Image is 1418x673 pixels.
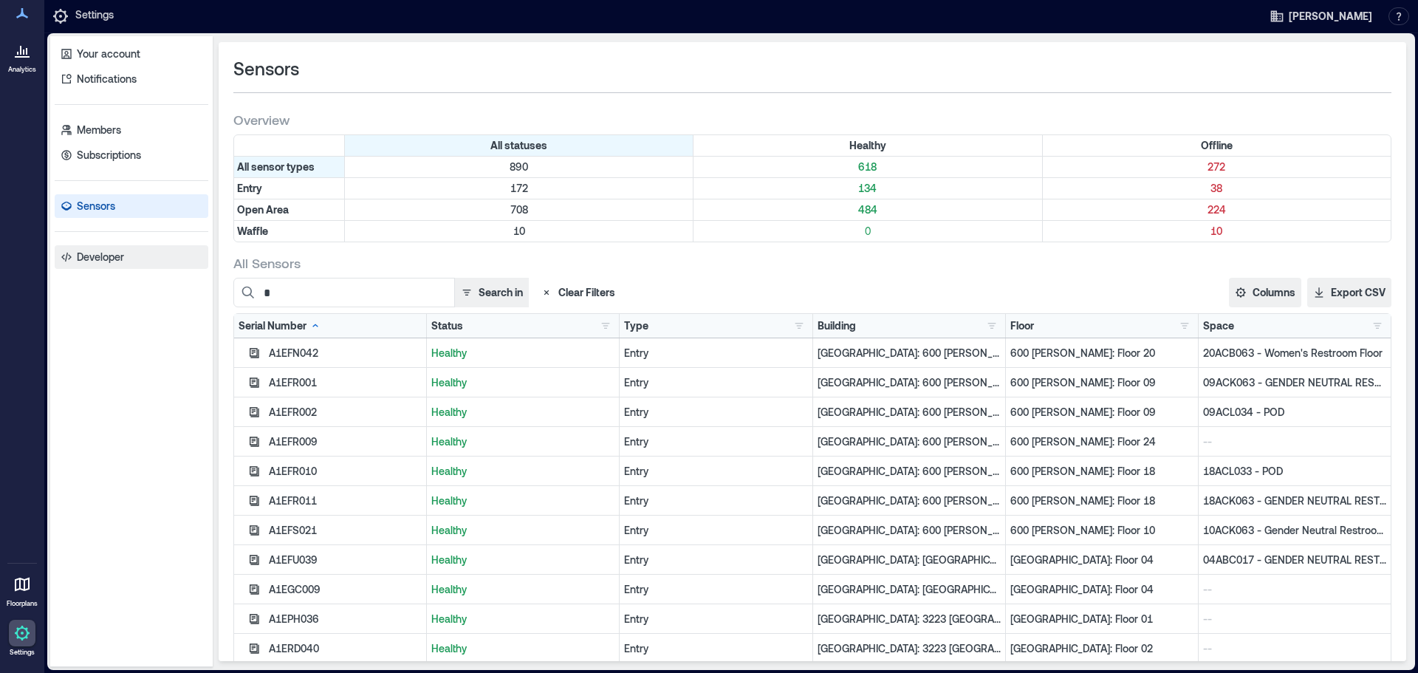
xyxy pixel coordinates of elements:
[2,567,42,612] a: Floorplans
[431,493,614,508] p: Healthy
[269,464,422,479] div: A1EFR010
[10,648,35,657] p: Settings
[1010,641,1193,656] p: [GEOGRAPHIC_DATA]: Floor 02
[1289,9,1372,24] span: [PERSON_NAME]
[624,464,807,479] div: Entry
[696,202,1038,217] p: 484
[818,612,1001,626] p: [GEOGRAPHIC_DATA]: 3223 [GEOGRAPHIC_DATA] - 160205
[1043,221,1391,242] div: Filter by Type: Waffle & Status: Offline
[431,641,614,656] p: Healthy
[1046,181,1388,196] p: 38
[431,346,614,361] p: Healthy
[1203,582,1386,597] p: --
[693,221,1042,242] div: Filter by Type: Waffle & Status: Healthy (0 sensors)
[4,33,41,78] a: Analytics
[818,375,1001,390] p: [GEOGRAPHIC_DATA]: 600 [PERSON_NAME] - 011154
[1010,464,1193,479] p: 600 [PERSON_NAME]: Floor 18
[696,181,1038,196] p: 134
[1010,375,1193,390] p: 600 [PERSON_NAME]: Floor 09
[818,318,856,333] div: Building
[1010,346,1193,361] p: 600 [PERSON_NAME]: Floor 20
[624,553,807,567] div: Entry
[624,434,807,449] div: Entry
[269,612,422,626] div: A1EPH036
[818,346,1001,361] p: [GEOGRAPHIC_DATA]: 600 [PERSON_NAME] - 011154
[1203,405,1386,420] p: 09ACL034 - POD
[1203,523,1386,538] p: 10ACK063 - Gender Neutral Restroom Floor
[1046,202,1388,217] p: 224
[234,199,345,220] div: Filter by Type: Open Area
[431,612,614,626] p: Healthy
[1010,434,1193,449] p: 600 [PERSON_NAME]: Floor 24
[239,318,321,333] div: Serial Number
[269,641,422,656] div: A1ERD040
[624,523,807,538] div: Entry
[431,318,463,333] div: Status
[624,405,807,420] div: Entry
[1010,493,1193,508] p: 600 [PERSON_NAME]: Floor 18
[8,65,36,74] p: Analytics
[345,135,693,156] div: All statuses
[1010,612,1193,626] p: [GEOGRAPHIC_DATA]: Floor 01
[234,157,345,177] div: All sensor types
[696,160,1038,174] p: 618
[431,375,614,390] p: Healthy
[269,523,422,538] div: A1EFS021
[1265,4,1377,28] button: [PERSON_NAME]
[1229,278,1301,307] button: Columns
[55,194,208,218] a: Sensors
[233,57,299,81] span: Sensors
[535,278,621,307] button: Clear Filters
[77,72,137,86] p: Notifications
[269,493,422,508] div: A1EFR011
[77,47,140,61] p: Your account
[1010,582,1193,597] p: [GEOGRAPHIC_DATA]: Floor 04
[818,523,1001,538] p: [GEOGRAPHIC_DATA]: 600 [PERSON_NAME] - 011154
[4,615,40,661] a: Settings
[693,178,1042,199] div: Filter by Type: Entry & Status: Healthy
[431,523,614,538] p: Healthy
[1203,493,1386,508] p: 18ACK063 - GENDER NEUTRAL RESTROOM
[269,553,422,567] div: A1EFU039
[1203,641,1386,656] p: --
[348,160,690,174] p: 890
[269,375,422,390] div: A1EFR001
[233,254,301,272] span: All Sensors
[624,582,807,597] div: Entry
[1203,612,1386,626] p: --
[431,464,614,479] p: Healthy
[696,224,1038,239] p: 0
[431,434,614,449] p: Healthy
[693,199,1042,220] div: Filter by Type: Open Area & Status: Healthy
[55,245,208,269] a: Developer
[1203,553,1386,567] p: 04ABC017 - GENDER NEUTRAL RESTROOM
[1203,346,1386,361] p: 20ACB063 - Women's Restroom Floor
[1043,178,1391,199] div: Filter by Type: Entry & Status: Offline
[1046,160,1388,174] p: 272
[1203,318,1234,333] div: Space
[624,346,807,361] div: Entry
[624,375,807,390] div: Entry
[1203,375,1386,390] p: 09ACK063 - GENDER NEUTRAL RESTROOM
[818,553,1001,567] p: [GEOGRAPHIC_DATA]: [GEOGRAPHIC_DATA] - 160796
[348,202,690,217] p: 708
[269,434,422,449] div: A1EFR009
[818,405,1001,420] p: [GEOGRAPHIC_DATA]: 600 [PERSON_NAME] - 011154
[1010,318,1034,333] div: Floor
[1010,553,1193,567] p: [GEOGRAPHIC_DATA]: Floor 04
[624,612,807,626] div: Entry
[77,250,124,264] p: Developer
[454,278,529,307] button: Search in
[1046,224,1388,239] p: 10
[1203,464,1386,479] p: 18ACL033 - POD
[7,599,38,608] p: Floorplans
[77,123,121,137] p: Members
[233,111,290,129] span: Overview
[269,582,422,597] div: A1EGC009
[431,582,614,597] p: Healthy
[234,221,345,242] div: Filter by Type: Waffle
[348,224,690,239] p: 10
[77,148,141,163] p: Subscriptions
[624,493,807,508] div: Entry
[1043,135,1391,156] div: Filter by Status: Offline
